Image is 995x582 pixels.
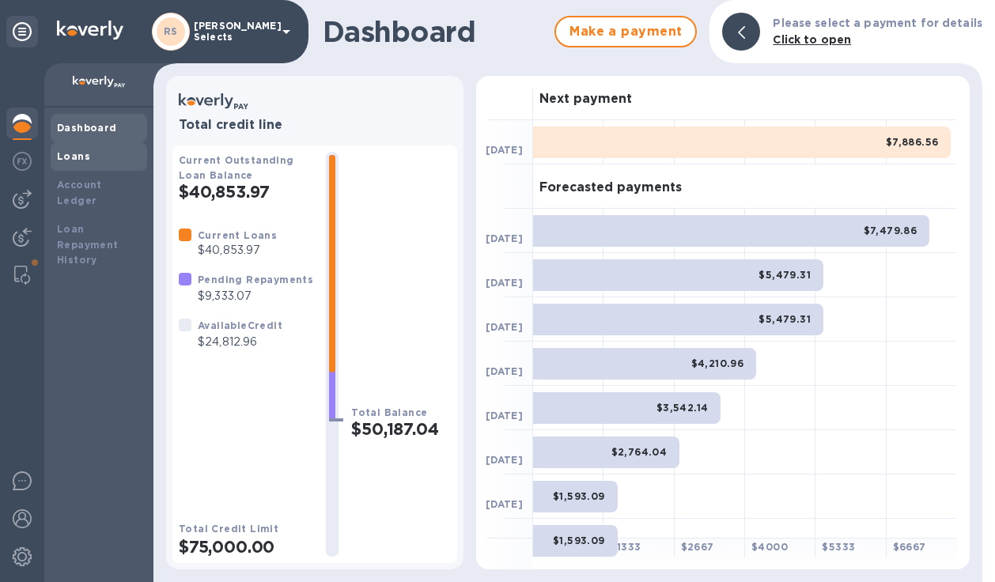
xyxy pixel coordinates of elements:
b: $ 6667 [893,541,926,553]
button: Make a payment [554,16,697,47]
b: $ 4000 [751,541,788,553]
b: $7,479.86 [864,225,917,236]
b: Account Ledger [57,179,102,206]
div: Unpin categories [6,16,38,47]
p: $9,333.07 [198,288,313,304]
b: Total Credit Limit [179,523,278,535]
b: $7,886.56 [886,136,939,148]
b: Loans [57,150,90,162]
b: $5,479.31 [759,269,811,281]
h2: $75,000.00 [179,537,313,557]
h3: Next payment [539,92,632,107]
h1: Dashboard [323,15,547,48]
b: [DATE] [486,144,523,156]
h3: Total credit line [179,118,451,133]
b: $ 2667 [681,541,714,553]
b: [DATE] [486,321,523,333]
b: Please select a payment for details [773,17,982,29]
b: Pending Repayments [198,274,313,285]
h2: $50,187.04 [351,419,451,439]
b: [DATE] [486,277,523,289]
p: $40,853.97 [198,242,277,259]
b: Loan Repayment History [57,223,119,266]
b: [DATE] [486,365,523,377]
b: $ 5333 [822,541,855,553]
h3: Forecasted payments [539,180,682,195]
b: RS [164,25,178,37]
b: Available Credit [198,319,282,331]
p: [PERSON_NAME] Selects [194,21,273,43]
b: $3,542.14 [656,402,709,414]
b: $1,593.09 [553,490,605,502]
b: $ 1333 [610,541,641,553]
h2: $40,853.97 [179,182,313,202]
b: Current Outstanding Loan Balance [179,154,294,181]
b: Current Loans [198,229,277,241]
b: $1,593.09 [553,535,605,546]
b: $4,210.96 [691,357,744,369]
img: Logo [57,21,123,40]
b: $2,764.04 [611,446,668,458]
b: $5,479.31 [759,313,811,325]
span: Make a payment [569,22,683,41]
b: Dashboard [57,122,117,134]
img: Foreign exchange [13,152,32,171]
b: Click to open [773,33,851,46]
b: [DATE] [486,410,523,421]
b: Total Balance [351,406,427,418]
b: [DATE] [486,232,523,244]
b: [DATE] [486,454,523,466]
p: $24,812.96 [198,334,282,350]
b: [DATE] [486,498,523,510]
